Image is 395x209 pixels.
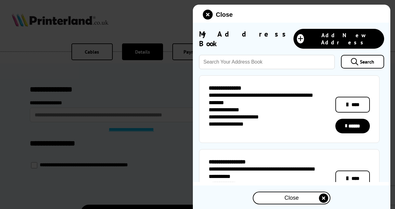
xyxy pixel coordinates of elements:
span: Close [284,195,299,201]
span: Close [216,11,233,18]
span: Add New Address [307,32,381,46]
button: close modal [203,10,233,20]
span: My Address Book [199,29,293,48]
input: Search Your Address Book [199,55,335,69]
span: Search [360,59,374,65]
button: close modal [253,192,330,204]
a: Search [341,55,384,69]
